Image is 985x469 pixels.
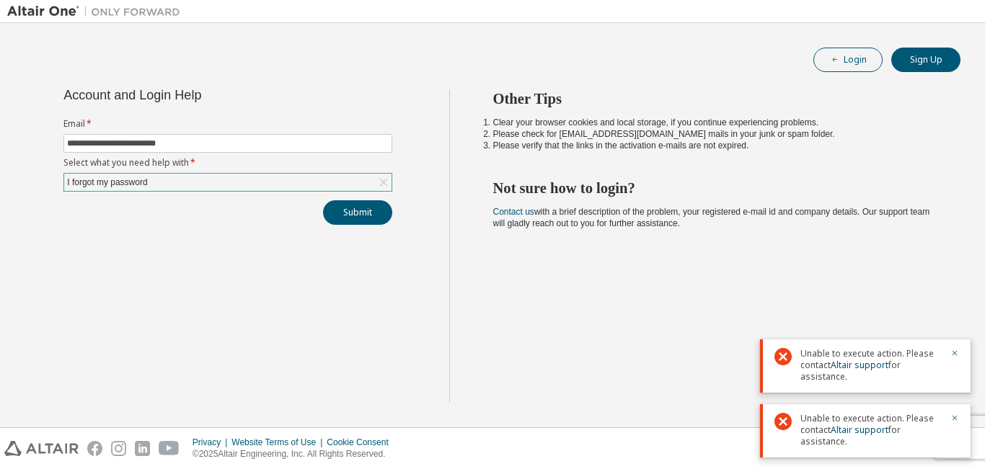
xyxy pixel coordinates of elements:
[493,207,534,217] a: Contact us
[63,89,327,101] div: Account and Login Help
[800,413,942,447] span: Unable to execute action. Please contact for assistance.
[831,359,888,371] a: Altair support
[7,4,187,19] img: Altair One
[231,437,327,448] div: Website Terms of Use
[111,441,126,456] img: instagram.svg
[831,424,888,436] a: Altair support
[135,441,150,456] img: linkedin.svg
[159,441,180,456] img: youtube.svg
[493,179,935,197] h2: Not sure how to login?
[493,128,935,140] li: Please check for [EMAIL_ADDRESS][DOMAIN_NAME] mails in your junk or spam folder.
[4,441,79,456] img: altair_logo.svg
[493,207,930,228] span: with a brief description of the problem, your registered e-mail id and company details. Our suppo...
[323,200,392,225] button: Submit
[193,448,397,460] p: © 2025 Altair Engineering, Inc. All Rights Reserved.
[800,348,942,383] span: Unable to execute action. Please contact for assistance.
[493,140,935,151] li: Please verify that the links in the activation e-mails are not expired.
[64,174,392,191] div: I forgot my password
[63,157,392,169] label: Select what you need help with
[65,174,149,190] div: I forgot my password
[63,118,392,130] label: Email
[891,48,960,72] button: Sign Up
[87,441,102,456] img: facebook.svg
[813,48,883,72] button: Login
[493,117,935,128] li: Clear your browser cookies and local storage, if you continue experiencing problems.
[327,437,397,448] div: Cookie Consent
[493,89,935,108] h2: Other Tips
[193,437,231,448] div: Privacy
